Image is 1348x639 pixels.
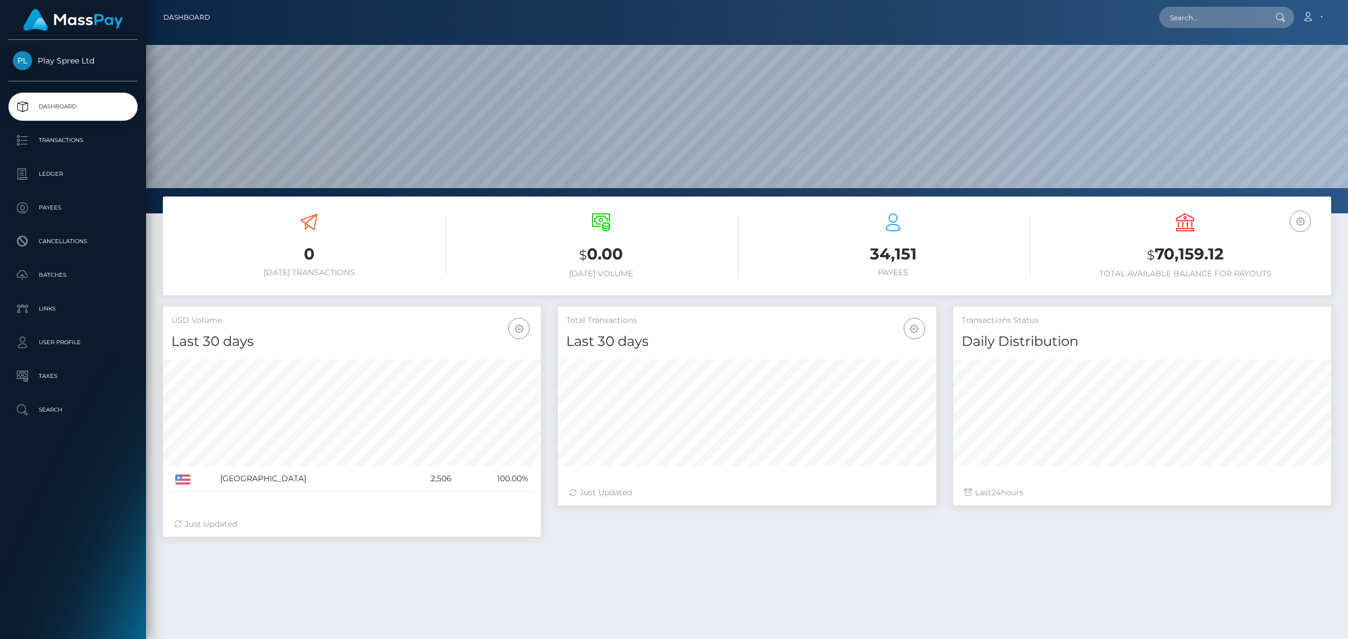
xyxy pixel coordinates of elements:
p: Links [13,300,133,317]
a: Taxes [8,362,138,390]
small: $ [579,247,587,263]
p: Dashboard [13,98,133,115]
h6: Payees [755,268,1031,277]
h4: Last 30 days [566,332,927,352]
div: Just Updated [174,518,530,530]
div: Last hours [964,487,1320,499]
h3: 70,159.12 [1048,243,1323,266]
a: Search [8,396,138,424]
p: Transactions [13,132,133,149]
a: Batches [8,261,138,289]
p: Cancellations [13,233,133,250]
h3: 0 [171,243,447,265]
h5: USD Volume [171,315,532,326]
a: User Profile [8,328,138,357]
h4: Daily Distribution [962,332,1323,352]
h3: 0.00 [463,243,739,266]
input: Search... [1159,7,1265,28]
p: Payees [13,199,133,216]
h6: [DATE] Volume [463,269,739,279]
a: Dashboard [8,93,138,121]
td: 100.00% [456,466,532,492]
img: MassPay Logo [23,9,123,31]
span: 24 [991,487,1001,497]
h4: Last 30 days [171,332,532,352]
h3: 34,151 [755,243,1031,265]
p: Batches [13,267,133,284]
td: [GEOGRAPHIC_DATA] [216,466,400,492]
a: Ledger [8,160,138,188]
a: Links [8,295,138,323]
h6: Total Available Balance for Payouts [1048,269,1323,279]
p: Ledger [13,166,133,182]
p: Search [13,401,133,418]
a: Cancellations [8,227,138,255]
p: User Profile [13,334,133,351]
span: Play Spree Ltd [8,56,138,66]
h5: Transactions Status [962,315,1323,326]
small: $ [1147,247,1155,263]
img: Play Spree Ltd [13,51,32,70]
a: Payees [8,194,138,222]
h5: Total Transactions [566,315,927,326]
div: Just Updated [569,487,925,499]
h6: [DATE] Transactions [171,268,447,277]
a: Dashboard [163,6,210,29]
img: US.png [175,474,190,485]
td: 2,506 [400,466,456,492]
a: Transactions [8,126,138,154]
p: Taxes [13,368,133,385]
